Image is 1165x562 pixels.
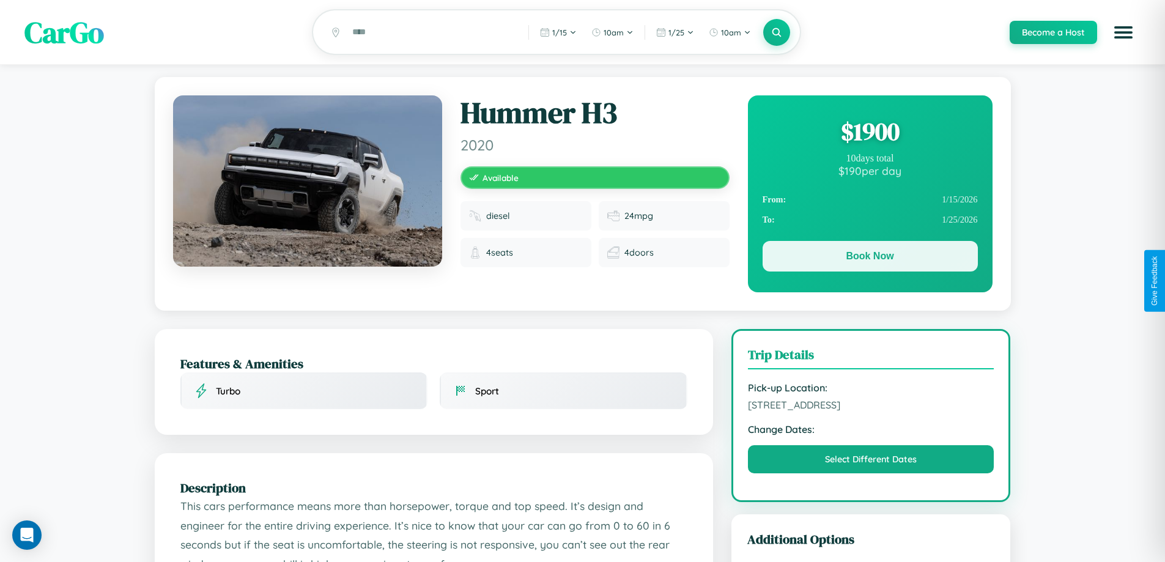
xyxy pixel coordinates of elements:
span: 1 / 25 [668,28,684,37]
div: Give Feedback [1150,256,1159,306]
button: 1/15 [534,23,583,42]
button: Become a Host [1010,21,1097,44]
strong: Change Dates: [748,423,994,435]
button: Select Different Dates [748,445,994,473]
button: Open menu [1106,15,1141,50]
h1: Hummer H3 [460,95,730,131]
img: Doors [607,246,619,259]
img: Fuel type [469,210,481,222]
div: 10 days total [763,153,978,164]
button: 10am [585,23,640,42]
div: $ 1900 [763,115,978,148]
span: 4 doors [624,247,654,258]
button: 1/25 [650,23,700,42]
strong: Pick-up Location: [748,382,994,394]
h3: Trip Details [748,346,994,369]
span: Available [483,172,519,183]
h3: Additional Options [747,530,995,548]
img: Seats [469,246,481,259]
strong: To: [763,215,775,225]
span: Sport [475,385,499,397]
span: 24 mpg [624,210,653,221]
span: 10am [721,28,741,37]
div: Open Intercom Messenger [12,520,42,550]
div: 1 / 15 / 2026 [763,190,978,210]
span: 10am [604,28,624,37]
img: Fuel efficiency [607,210,619,222]
h2: Features & Amenities [180,355,687,372]
button: 10am [703,23,757,42]
span: CarGo [24,12,104,53]
div: $ 190 per day [763,164,978,177]
span: 1 / 15 [552,28,567,37]
strong: From: [763,194,786,205]
div: 1 / 25 / 2026 [763,210,978,230]
img: Hummer H3 2020 [173,95,442,267]
span: 2020 [460,136,730,154]
h2: Description [180,479,687,497]
span: [STREET_ADDRESS] [748,399,994,411]
button: Book Now [763,241,978,272]
span: diesel [486,210,510,221]
span: Turbo [216,385,240,397]
span: 4 seats [486,247,513,258]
